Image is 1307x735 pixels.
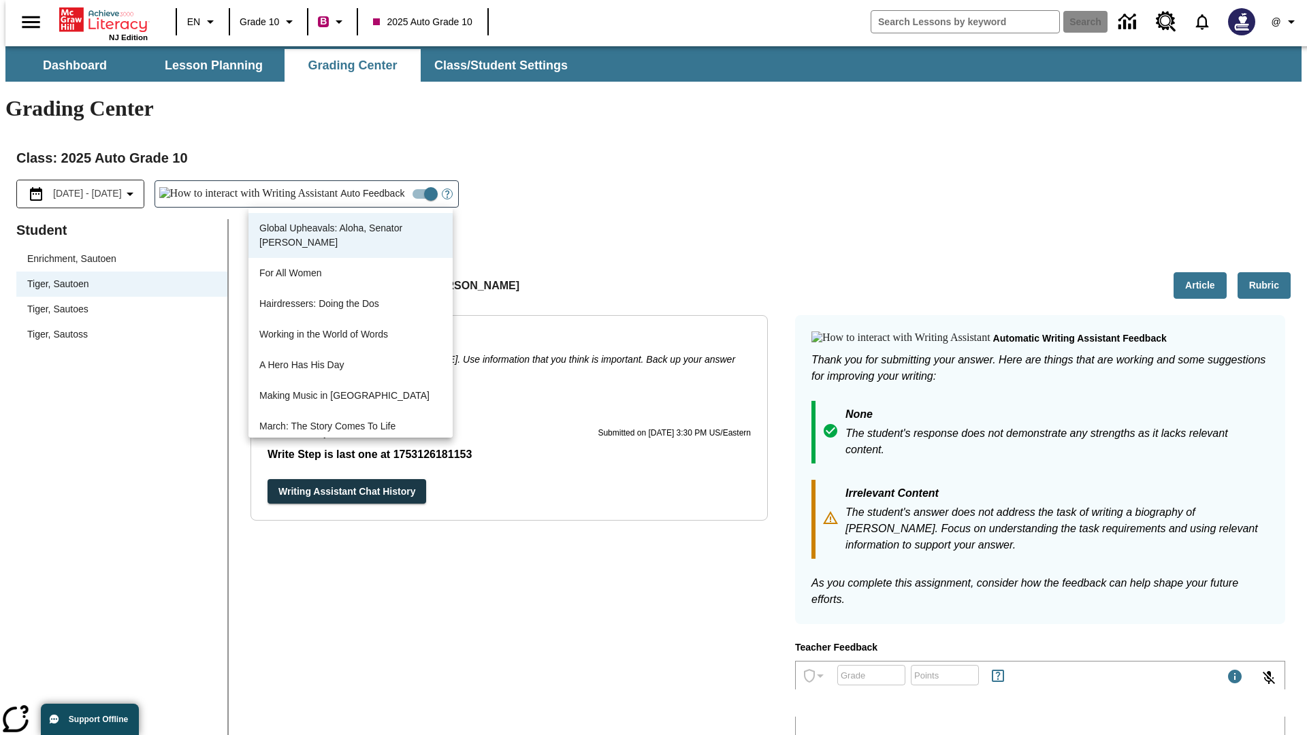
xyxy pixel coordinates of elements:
p: A Hero Has His Day [259,358,442,372]
p: Global Upheavals: Aloha, Senator [PERSON_NAME] [259,221,442,250]
p: Working in the World of Words [259,327,442,342]
p: March: The Story Comes To Life [259,419,442,434]
p: Hairdressers: Doing the Dos [259,297,442,311]
p: For All Women [259,266,442,280]
p: Making Music in [GEOGRAPHIC_DATA] [259,389,442,403]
